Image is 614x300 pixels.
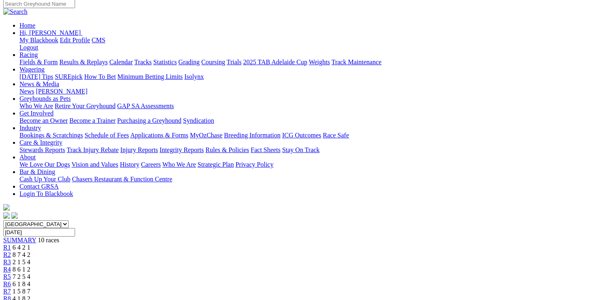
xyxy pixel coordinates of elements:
div: About [19,161,611,168]
a: History [120,161,139,168]
a: Racing [19,51,38,58]
a: Privacy Policy [235,161,274,168]
div: Greyhounds as Pets [19,102,611,110]
a: Contact GRSA [19,183,58,190]
a: ICG Outcomes [282,132,321,139]
a: Schedule of Fees [84,132,129,139]
img: facebook.svg [3,212,10,219]
span: 6 1 8 4 [13,280,30,287]
a: Edit Profile [60,37,90,43]
div: Get Involved [19,117,611,124]
a: Isolynx [184,73,204,80]
input: Select date [3,228,75,237]
a: CMS [92,37,106,43]
a: Become an Owner [19,117,68,124]
span: 8 7 4 2 [13,251,30,258]
a: Grading [179,59,200,65]
a: Stay On Track [282,146,319,153]
a: Breeding Information [224,132,280,139]
span: Hi, [PERSON_NAME] [19,29,81,36]
span: 2 1 5 4 [13,259,30,265]
span: R2 [3,251,11,258]
a: Bar & Dining [19,168,55,175]
a: R4 [3,266,11,273]
span: 1 5 8 7 [13,288,30,295]
span: 10 races [38,237,59,243]
a: Results & Replays [59,59,108,65]
a: R7 [3,288,11,295]
a: Logout [19,44,38,51]
a: Rules & Policies [205,146,249,153]
a: Who We Are [162,161,196,168]
a: We Love Our Dogs [19,161,70,168]
a: Coursing [201,59,225,65]
img: Search [3,8,28,15]
a: Track Injury Rebate [67,146,118,153]
a: Applications & Forms [130,132,188,139]
a: Retire Your Greyhound [55,102,116,109]
a: Injury Reports [120,146,158,153]
a: R6 [3,280,11,287]
a: GAP SA Assessments [117,102,174,109]
a: 2025 TAB Adelaide Cup [243,59,307,65]
div: Racing [19,59,611,66]
a: Become a Trainer [69,117,116,124]
a: Fields & Form [19,59,58,65]
a: Strategic Plan [198,161,234,168]
a: [DATE] Tips [19,73,53,80]
a: R5 [3,273,11,280]
a: Stewards Reports [19,146,65,153]
a: My Blackbook [19,37,58,43]
a: R1 [3,244,11,251]
a: Statistics [153,59,177,65]
a: Careers [141,161,161,168]
a: News & Media [19,80,59,87]
a: Wagering [19,66,45,73]
a: Vision and Values [71,161,118,168]
a: Syndication [183,117,214,124]
a: Integrity Reports [159,146,204,153]
div: Care & Integrity [19,146,611,154]
div: Wagering [19,73,611,80]
a: Cash Up Your Club [19,176,70,183]
div: Hi, [PERSON_NAME] [19,37,611,51]
a: Bookings & Scratchings [19,132,83,139]
a: Get Involved [19,110,54,117]
a: Login To Blackbook [19,190,73,197]
a: Weights [309,59,330,65]
a: Tracks [134,59,152,65]
a: Purchasing a Greyhound [117,117,181,124]
a: Race Safe [323,132,349,139]
a: Trials [226,59,241,65]
a: Minimum Betting Limits [117,73,183,80]
span: 6 4 2 1 [13,244,30,251]
a: News [19,88,34,95]
span: 7 2 5 4 [13,273,30,280]
a: SUREpick [55,73,82,80]
a: Calendar [109,59,133,65]
a: SUMMARY [3,237,36,243]
a: How To Bet [84,73,116,80]
a: About [19,154,36,161]
a: R3 [3,259,11,265]
a: Fact Sheets [251,146,280,153]
a: Track Maintenance [332,59,381,65]
img: twitter.svg [11,212,18,219]
a: MyOzChase [190,132,222,139]
div: News & Media [19,88,611,95]
a: Industry [19,124,41,131]
a: Chasers Restaurant & Function Centre [72,176,172,183]
a: Home [19,22,35,29]
span: 8 6 1 2 [13,266,30,273]
a: Who We Are [19,102,53,109]
a: [PERSON_NAME] [36,88,87,95]
a: Care & Integrity [19,139,62,146]
a: Hi, [PERSON_NAME] [19,29,82,36]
